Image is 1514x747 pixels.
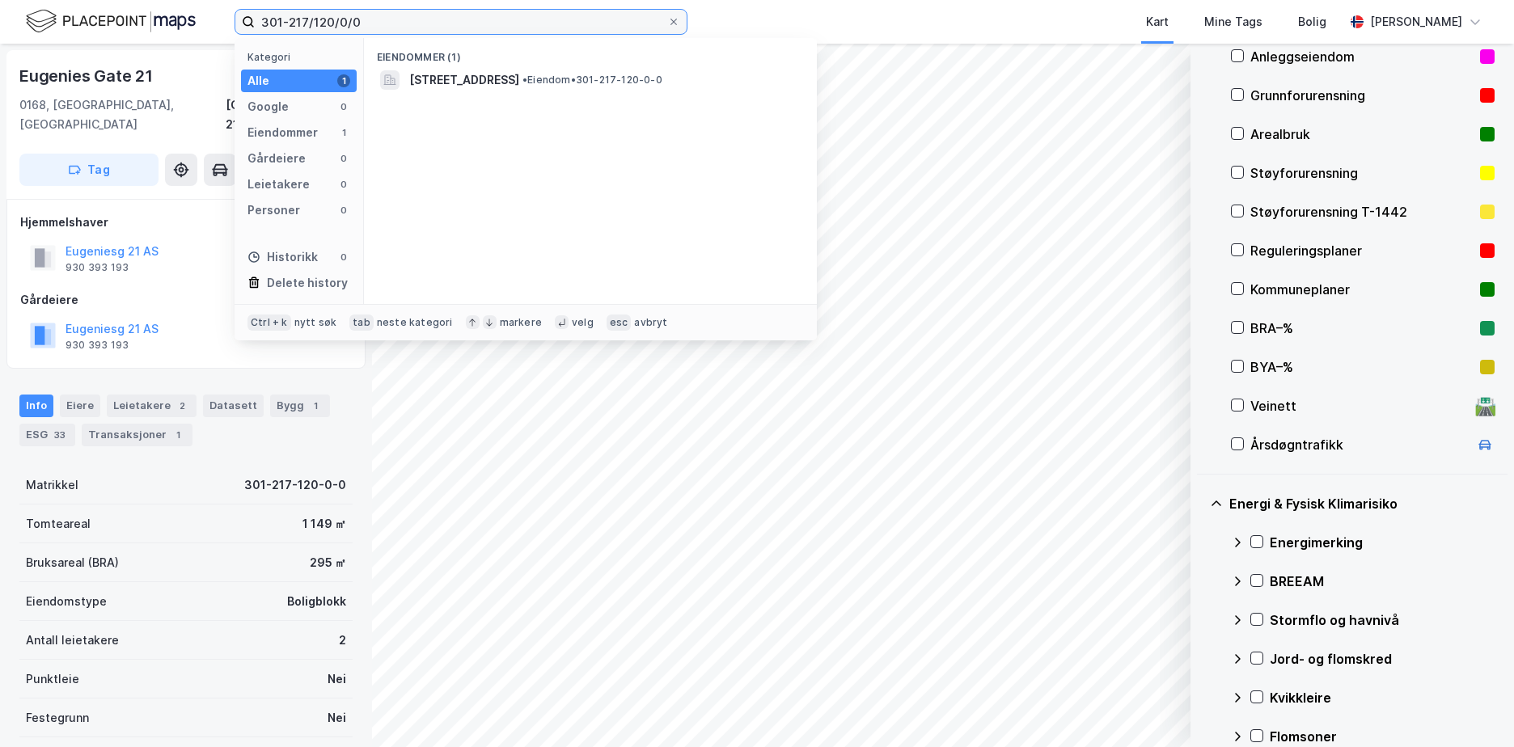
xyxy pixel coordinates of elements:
div: 🛣️ [1474,395,1496,416]
div: 0168, [GEOGRAPHIC_DATA], [GEOGRAPHIC_DATA] [19,95,226,134]
div: Alle [247,71,269,91]
div: 1 [170,427,186,443]
div: markere [500,316,542,329]
div: Støyforurensning T-1442 [1250,202,1474,222]
div: Reguleringsplaner [1250,241,1474,260]
div: Hjemmelshaver [20,213,352,232]
div: nytt søk [294,316,337,329]
div: Tomteareal [26,514,91,534]
div: Boligblokk [287,592,346,611]
span: [STREET_ADDRESS] [409,70,519,90]
div: Google [247,97,289,116]
div: velg [572,316,594,329]
div: Gårdeiere [247,149,306,168]
div: Eiendomstype [26,592,107,611]
div: 2 [174,398,190,414]
div: Ctrl + k [247,314,291,331]
div: 1 [337,126,350,139]
div: 0 [337,178,350,191]
div: Veinett [1250,396,1469,416]
div: 0 [337,152,350,165]
div: 930 393 193 [66,261,129,274]
div: Kvikkleire [1270,688,1495,707]
div: 1 [337,74,350,87]
div: neste kategori [377,316,453,329]
div: Bolig [1298,12,1326,32]
div: BREEAM [1270,572,1495,591]
div: Bygg [270,395,330,417]
div: 301-217-120-0-0 [244,475,346,495]
div: 1 149 ㎡ [302,514,346,534]
div: Info [19,395,53,417]
div: Nei [328,708,346,728]
button: Tag [19,154,159,186]
div: Eugenies Gate 21 [19,63,156,89]
div: 33 [51,427,69,443]
div: BRA–% [1250,319,1474,338]
div: esc [607,314,632,331]
div: Transaksjoner [82,424,192,446]
div: Flomsoner [1270,727,1495,746]
div: 295 ㎡ [310,553,346,572]
input: Søk på adresse, matrikkel, gårdeiere, leietakere eller personer [255,10,667,34]
div: 0 [337,100,350,113]
div: Årsdøgntrafikk [1250,435,1469,454]
div: 2 [339,631,346,650]
span: • [522,74,527,86]
div: Leietakere [107,395,197,417]
img: logo.f888ab2527a4732fd821a326f86c7f29.svg [26,7,196,36]
div: Personer [247,200,300,220]
div: Energi & Fysisk Klimarisiko [1229,494,1495,513]
div: Jord- og flomskred [1270,649,1495,669]
div: Kart [1146,12,1169,32]
div: Leietakere [247,175,310,194]
div: Datasett [203,395,264,417]
div: Eiendommer (1) [364,38,817,67]
div: Anleggseiendom [1250,47,1474,66]
div: Arealbruk [1250,124,1474,144]
div: Kategori [247,51,357,63]
div: [PERSON_NAME] [1370,12,1462,32]
div: Gårdeiere [20,290,352,310]
div: Eiendommer [247,123,318,142]
div: Antall leietakere [26,631,119,650]
div: Historikk [247,247,318,267]
div: Punktleie [26,669,79,689]
div: Grunnforurensning [1250,86,1474,105]
iframe: Chat Widget [1433,669,1514,747]
div: Stormflo og havnivå [1270,610,1495,630]
div: Mine Tags [1204,12,1262,32]
div: ESG [19,424,75,446]
div: Eiere [60,395,100,417]
div: 1 [307,398,324,414]
div: tab [349,314,374,331]
div: Kommuneplaner [1250,280,1474,299]
div: avbryt [634,316,667,329]
div: Nei [328,669,346,689]
div: Energimerking [1270,533,1495,552]
div: BYA–% [1250,357,1474,377]
div: Støyforurensning [1250,163,1474,183]
div: 930 393 193 [66,339,129,352]
div: Delete history [267,273,348,293]
div: Matrikkel [26,475,78,495]
div: 0 [337,251,350,264]
span: Eiendom • 301-217-120-0-0 [522,74,662,87]
div: [GEOGRAPHIC_DATA], 217/120 [226,95,353,134]
div: Festegrunn [26,708,89,728]
div: Bruksareal (BRA) [26,553,119,572]
div: 0 [337,204,350,217]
